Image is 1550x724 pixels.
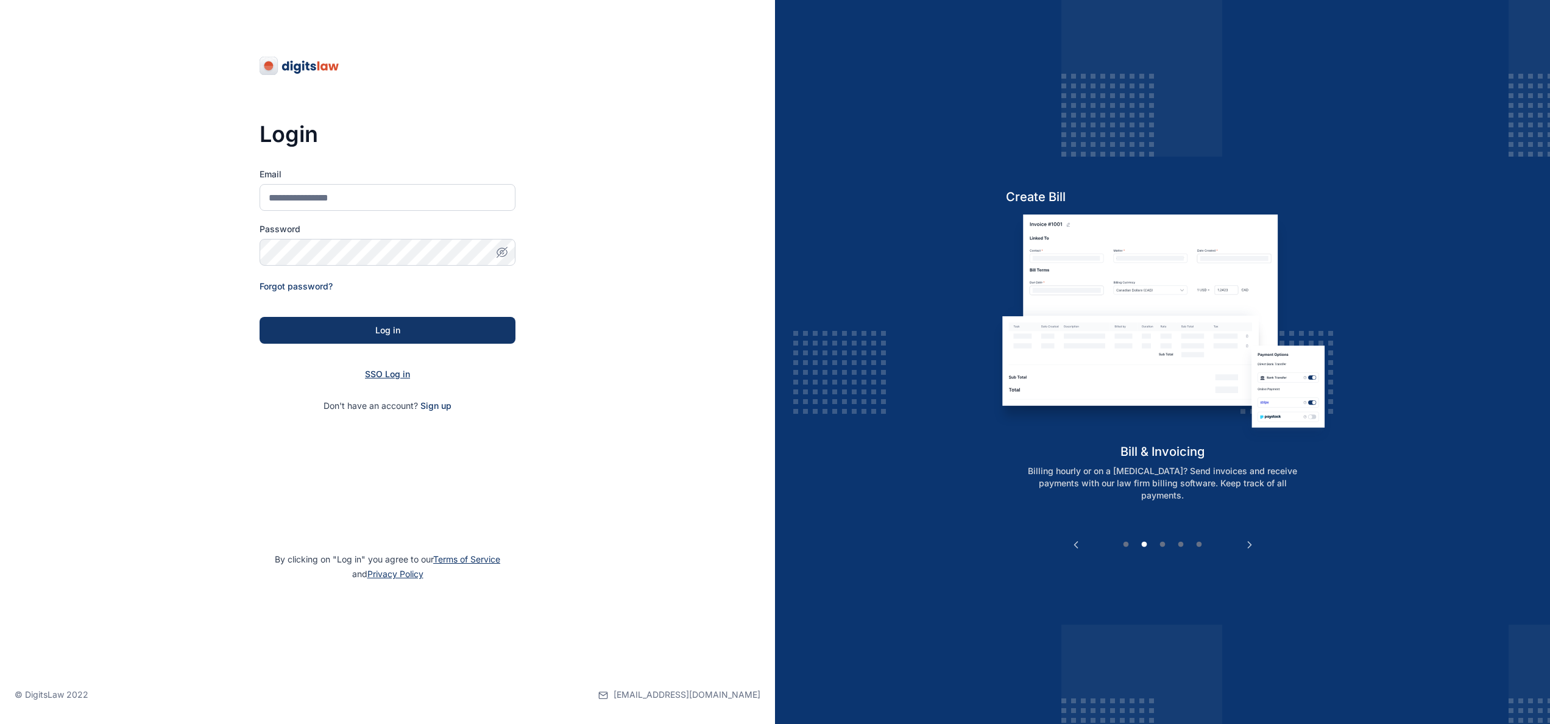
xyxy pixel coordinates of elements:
h3: Login [260,122,515,146]
p: Billing hourly or on a [MEDICAL_DATA]? Send invoices and receive payments with our law firm billi... [1007,465,1318,502]
button: Previous [1070,539,1082,551]
span: Sign up [420,400,451,412]
a: SSO Log in [365,369,410,379]
a: Forgot password? [260,281,333,291]
span: and [352,569,423,579]
a: [EMAIL_ADDRESS][DOMAIN_NAME] [598,665,760,724]
p: Don't have an account? [260,400,515,412]
img: bill-and-invoicin [994,215,1332,443]
a: Terms of Service [433,554,500,564]
p: By clicking on "Log in" you agree to our [15,552,760,581]
button: 4 [1175,539,1187,551]
label: Email [260,168,515,180]
img: digitslaw-logo [260,56,340,76]
button: 5 [1193,539,1205,551]
h5: bill & invoicing [994,443,1332,460]
button: Next [1244,539,1256,551]
a: Privacy Policy [367,569,423,579]
label: Password [260,223,515,235]
a: Sign up [420,400,451,411]
div: Log in [279,324,496,336]
button: 2 [1138,539,1150,551]
button: Log in [260,317,515,344]
span: [EMAIL_ADDRESS][DOMAIN_NAME] [614,689,760,701]
p: © DigitsLaw 2022 [15,689,88,701]
h5: Create Bill [994,188,1332,205]
button: 1 [1120,539,1132,551]
button: 3 [1156,539,1169,551]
